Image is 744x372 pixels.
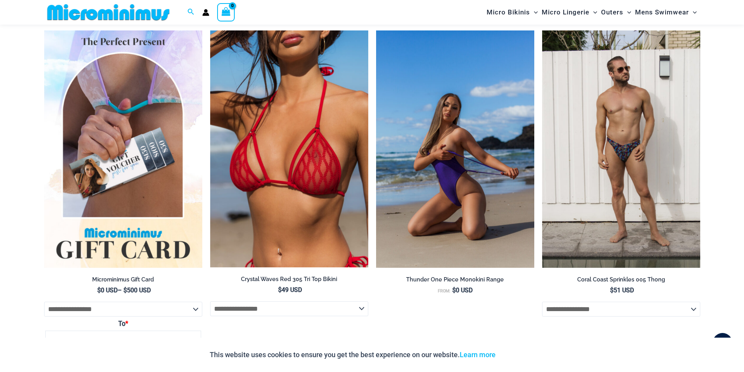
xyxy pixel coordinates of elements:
a: Learn more [460,351,496,359]
bdi: 49 USD [278,286,302,294]
span: From: [438,288,450,294]
span: $ [610,287,614,294]
h2: Thunder One Piece Monokini Range [376,276,534,283]
span: Outers [601,2,623,22]
span: Menu Toggle [530,2,538,22]
img: MM SHOP LOGO FLAT [44,4,173,21]
a: Micro LingerieMenu ToggleMenu Toggle [540,2,599,22]
span: Menu Toggle [689,2,697,22]
h2: Crystal Waves Red 305 Tri Top Bikini [210,276,368,283]
img: Crystal Waves 305 Tri Top 01 [210,30,368,267]
h2: Microminimus Gift Card [44,276,202,283]
a: Thunder One Piece Monokini Range [376,276,534,286]
span: Mens Swimwear [635,2,689,22]
span: – [44,286,202,295]
span: Micro Lingerie [542,2,589,22]
a: Mens SwimwearMenu ToggleMenu Toggle [633,2,699,22]
button: Accept [501,345,535,364]
a: View Shopping Cart, empty [217,3,235,21]
a: Account icon link [202,9,209,16]
a: Micro BikinisMenu ToggleMenu Toggle [485,2,540,22]
a: Thunder Burnt Red 8931 One piece 10Thunder Orient Blue 8931 One piece 10Thunder Orient Blue 8931 ... [376,30,534,268]
label: To [45,318,201,330]
span: Micro Bikinis [487,2,530,22]
span: $ [123,287,127,294]
bdi: 0 USD [452,287,473,294]
a: OutersMenu ToggleMenu Toggle [599,2,633,22]
a: Coral Coast Sprinkles 005 Thong [542,276,700,286]
span: $ [452,287,456,294]
img: Featured Gift Card [44,30,202,268]
h2: Coral Coast Sprinkles 005 Thong [542,276,700,283]
span: Menu Toggle [589,2,597,22]
abbr: Required field [125,320,128,328]
a: Coral Coast Sprinkles 005 Thong 06Coral Coast Sprinkles 005 Thong 08Coral Coast Sprinkles 005 Tho... [542,30,700,268]
bdi: 51 USD [610,287,634,294]
p: This website uses cookies to ensure you get the best experience on our website. [210,349,496,361]
span: $ [278,286,282,294]
a: Microminimus Gift Card [44,276,202,286]
span: Menu Toggle [623,2,631,22]
a: Crystal Waves Red 305 Tri Top Bikini [210,276,368,286]
img: Thunder Orient Blue 8931 One piece 10 [376,30,534,268]
nav: Site Navigation [484,1,700,23]
img: Coral Coast Sprinkles 005 Thong 06 [542,30,700,268]
a: Crystal Waves 305 Tri Top 01Crystal Waves 305 Tri Top 4149 Thong 04Crystal Waves 305 Tri Top 4149... [210,30,368,267]
span: $ [97,287,101,294]
a: Search icon link [187,7,194,17]
bdi: 500 USD [123,287,151,294]
bdi: 0 USD [97,287,118,294]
